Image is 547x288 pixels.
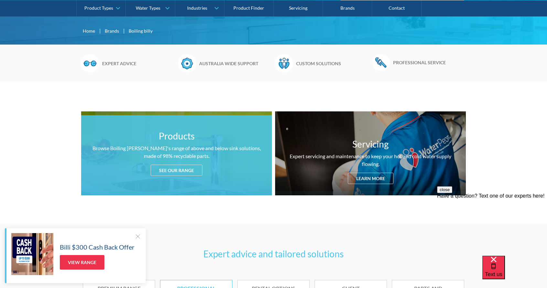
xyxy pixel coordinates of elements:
h3: Products [159,129,195,143]
h3: Servicing [352,137,389,151]
h3: Expert advice and tailored solutions [83,247,464,261]
img: Billi $300 Cash Back Offer [11,233,53,275]
h6: Professional service [393,59,466,66]
h5: Billi $300 Cash Back Offer [60,242,134,252]
div: Boiling billy [129,27,153,34]
a: ServicingExpert servicing and maintenance to keep your hot and cold water supply flowing.Learn more [275,111,466,195]
img: Wrench [372,54,390,70]
h6: Australia wide support [199,60,272,67]
h6: Custom solutions [296,60,369,67]
a: ProductsBrowse Boiling [PERSON_NAME]'s range of above and below sink solutions, made of 98% recyc... [81,111,272,195]
a: Home [83,27,95,34]
div: Learn more [348,173,393,184]
div: Product Types [84,5,113,11]
div: Industries [187,5,207,11]
div: | [122,27,125,35]
img: Waterpeople Symbol [275,54,293,72]
div: Expert servicing and maintenance to keep your hot and cold water supply flowing. [282,152,459,168]
iframe: podium webchat widget prompt [437,186,547,264]
div: Browse Boiling [PERSON_NAME]'s range of above and below sink solutions, made of 98% recyclable pa... [88,144,265,160]
a: View Range [60,255,104,270]
a: Brands [105,27,119,34]
h6: Expert advice [102,60,175,67]
div: | [98,27,102,35]
iframe: podium webchat widget bubble [482,256,547,288]
img: Badge [178,54,196,72]
div: See our range [151,165,202,176]
img: Glasses [81,54,99,72]
div: Water Types [136,5,160,11]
